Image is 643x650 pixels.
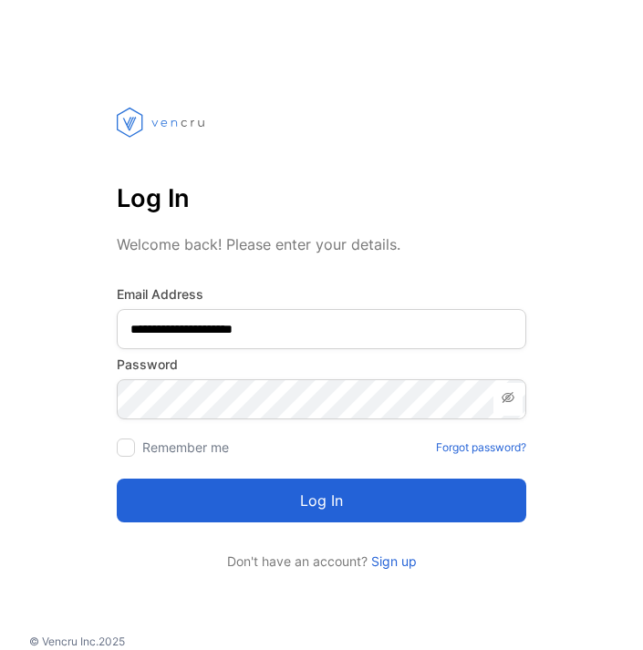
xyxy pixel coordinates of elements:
[117,73,208,171] img: vencru logo
[117,552,526,571] p: Don't have an account?
[368,553,417,569] a: Sign up
[117,479,526,522] button: Log in
[117,284,526,304] label: Email Address
[142,439,229,455] label: Remember me
[117,177,526,221] p: Log In
[117,233,526,255] p: Welcome back! Please enter your details.
[117,355,526,374] label: Password
[436,439,526,456] a: Forgot password?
